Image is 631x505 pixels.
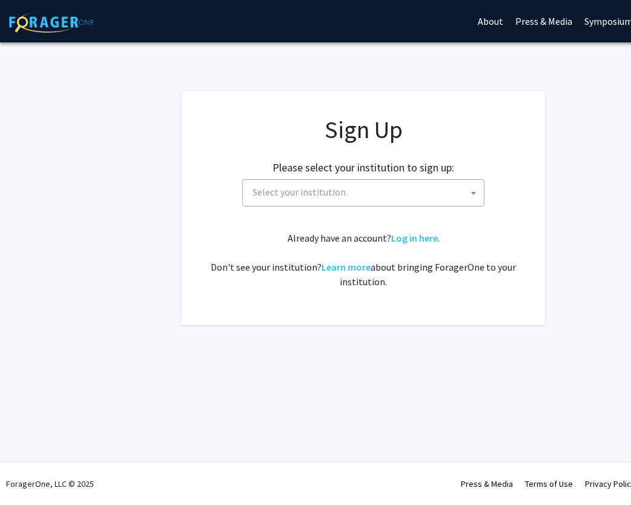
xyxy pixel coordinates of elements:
[461,478,513,489] a: Press & Media
[206,231,521,289] div: Already have an account? . Don't see your institution? about bringing ForagerOne to your institut...
[9,12,94,33] img: ForagerOne Logo
[322,261,371,273] a: Learn more about bringing ForagerOne to your institution
[9,451,51,496] iframe: Chat
[525,478,573,489] a: Terms of Use
[242,179,484,206] span: Select your institution
[6,463,94,505] div: ForagerOne, LLC © 2025
[391,232,438,244] a: Log in here
[273,161,454,174] h2: Please select your institution to sign up:
[248,180,484,205] span: Select your institution
[206,115,521,144] h1: Sign Up
[253,186,346,198] span: Select your institution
